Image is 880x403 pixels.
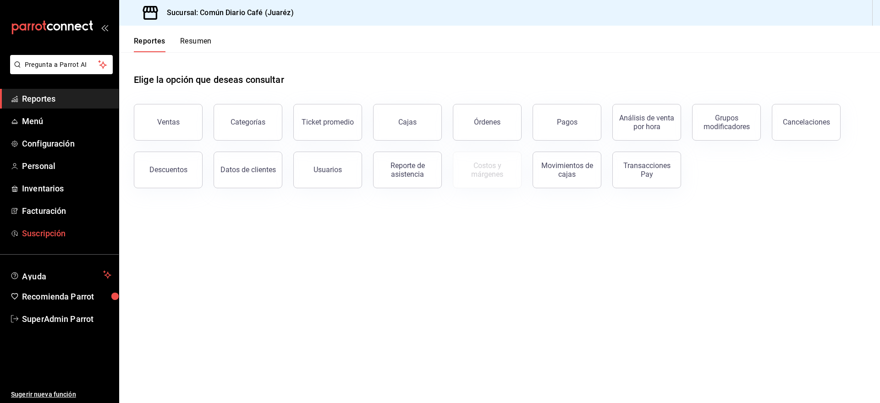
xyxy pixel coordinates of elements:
button: Órdenes [453,104,522,141]
div: Costos y márgenes [459,161,516,179]
span: Menú [22,115,111,127]
button: Movimientos de cajas [533,152,601,188]
span: Sugerir nueva función [11,390,111,399]
span: Recomienda Parrot [22,290,111,303]
div: Descuentos [149,165,187,174]
button: Categorías [214,104,282,141]
button: Datos de clientes [214,152,282,188]
button: open_drawer_menu [101,24,108,31]
span: Suscripción [22,227,111,240]
h1: Elige la opción que deseas consultar [134,73,284,87]
button: Ventas [134,104,203,141]
div: Grupos modificadores [698,114,755,131]
div: Categorías [231,118,265,126]
div: Transacciones Pay [618,161,675,179]
span: Pregunta a Parrot AI [25,60,99,70]
button: Reportes [134,37,165,52]
div: Cajas [398,118,417,126]
span: Facturación [22,205,111,217]
div: Ticket promedio [302,118,354,126]
button: Resumen [180,37,212,52]
span: Ayuda [22,269,99,280]
div: navigation tabs [134,37,212,52]
div: Análisis de venta por hora [618,114,675,131]
div: Órdenes [474,118,500,126]
button: Grupos modificadores [692,104,761,141]
div: Cancelaciones [783,118,830,126]
button: Pregunta a Parrot AI [10,55,113,74]
button: Reporte de asistencia [373,152,442,188]
button: Usuarios [293,152,362,188]
div: Datos de clientes [220,165,276,174]
span: Inventarios [22,182,111,195]
button: Transacciones Pay [612,152,681,188]
button: Cajas [373,104,442,141]
div: Usuarios [313,165,342,174]
span: Configuración [22,137,111,150]
button: Pagos [533,104,601,141]
a: Pregunta a Parrot AI [6,66,113,76]
span: Reportes [22,93,111,105]
button: Descuentos [134,152,203,188]
span: Personal [22,160,111,172]
span: SuperAdmin Parrot [22,313,111,325]
div: Movimientos de cajas [539,161,595,179]
button: Contrata inventarios para ver este reporte [453,152,522,188]
div: Pagos [557,118,577,126]
h3: Sucursal: Común Diario Café (Juaréz) [159,7,294,18]
button: Análisis de venta por hora [612,104,681,141]
button: Ticket promedio [293,104,362,141]
div: Ventas [157,118,180,126]
div: Reporte de asistencia [379,161,436,179]
button: Cancelaciones [772,104,841,141]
